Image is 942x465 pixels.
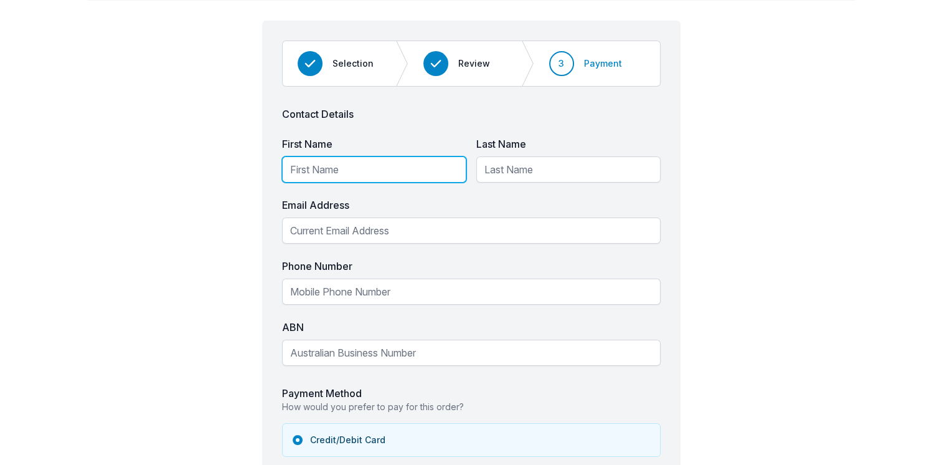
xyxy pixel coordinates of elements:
label: Phone Number [282,259,352,274]
span: Review [458,57,490,70]
input: Credit/Debit Card [293,435,303,445]
input: First Name [282,156,466,183]
label: Payment Method [282,387,362,400]
input: Last Name [476,156,661,183]
input: Current Email Address [282,218,661,244]
input: Mobile Phone Number [282,279,661,305]
label: First Name [282,137,332,151]
label: ABN [282,320,304,335]
span: 3 [558,57,564,70]
nav: Progress [282,41,661,87]
label: Contact Details [282,108,354,120]
span: Selection [332,57,374,70]
p: How would you prefer to pay for this order? [282,401,661,413]
input: Australian Business Number [282,340,661,366]
span: Payment [584,57,622,70]
span: Credit/Debit Card [310,434,385,446]
label: Email Address [282,198,349,213]
label: Last Name [476,137,526,151]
